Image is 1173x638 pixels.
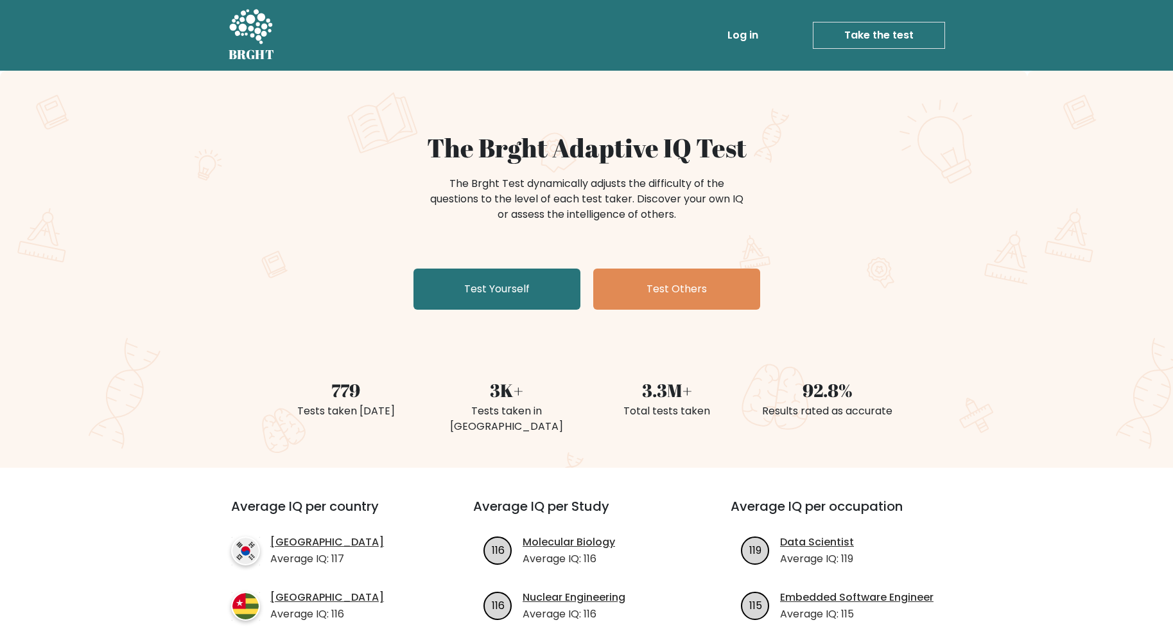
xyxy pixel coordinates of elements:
[231,536,260,565] img: country
[722,22,763,48] a: Log in
[813,22,945,49] a: Take the test
[523,607,625,622] p: Average IQ: 116
[413,269,580,310] a: Test Yourself
[434,403,579,434] div: Tests taken in [GEOGRAPHIC_DATA]
[274,132,900,163] h1: The Brght Adaptive IQ Test
[595,377,740,403] div: 3.3M+
[426,176,747,222] div: The Brght Test dynamically adjusts the difficulty of the questions to the level of each test take...
[231,592,260,621] img: country
[229,47,275,62] h5: BRGHT
[780,607,934,622] p: Average IQ: 115
[229,5,275,66] a: BRGHT
[593,269,760,310] a: Test Others
[749,542,761,557] text: 119
[731,499,957,529] h3: Average IQ per occupation
[270,590,384,605] a: [GEOGRAPHIC_DATA]
[274,403,419,419] div: Tests taken [DATE]
[523,590,625,605] a: Nuclear Engineering
[523,551,615,567] p: Average IQ: 116
[270,551,384,567] p: Average IQ: 117
[434,377,579,403] div: 3K+
[270,535,384,550] a: [GEOGRAPHIC_DATA]
[492,598,505,612] text: 116
[755,377,900,403] div: 92.8%
[595,403,740,419] div: Total tests taken
[473,499,700,529] h3: Average IQ per Study
[523,535,615,550] a: Molecular Biology
[270,607,384,622] p: Average IQ: 116
[231,499,427,529] h3: Average IQ per country
[749,598,762,612] text: 115
[274,377,419,403] div: 779
[780,551,854,567] p: Average IQ: 119
[780,535,854,550] a: Data Scientist
[755,403,900,419] div: Results rated as accurate
[492,542,505,557] text: 116
[780,590,934,605] a: Embedded Software Engineer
